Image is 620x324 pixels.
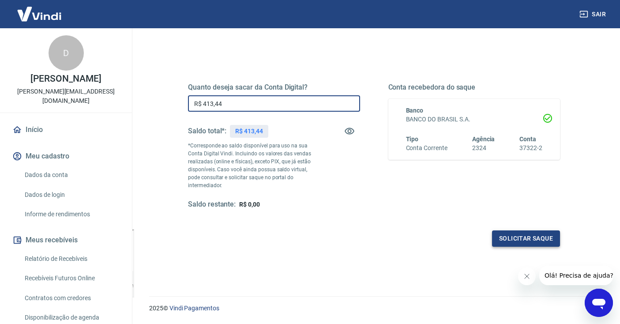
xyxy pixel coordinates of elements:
span: Tipo [406,136,419,143]
h5: Saldo total*: [188,127,226,136]
div: v 4.0.25 [25,14,43,21]
button: Solicitar saque [492,230,560,247]
img: Vindi [11,0,68,27]
a: Contratos com credores [21,289,121,307]
iframe: Fechar mensagem [518,267,536,285]
p: *Corresponde ao saldo disponível para uso na sua Conta Digital Vindi. Incluindo os valores das ve... [188,142,317,189]
a: Dados de login [21,186,121,204]
button: Meu cadastro [11,147,121,166]
p: 2025 © [149,304,599,313]
span: Banco [406,107,424,114]
a: Recebíveis Futuros Online [21,269,121,287]
div: Palavras-chave [103,52,142,58]
iframe: Botão para abrir a janela de mensagens [585,289,613,317]
h6: Conta Corrente [406,143,447,153]
img: tab_keywords_by_traffic_grey.svg [93,51,100,58]
span: Conta [519,136,536,143]
a: Informe de rendimentos [21,205,121,223]
img: logo_orange.svg [14,14,21,21]
h5: Quanto deseja sacar da Conta Digital? [188,83,360,92]
span: Agência [472,136,495,143]
div: D [49,35,84,71]
h6: 2324 [472,143,495,153]
p: [PERSON_NAME] [30,74,101,83]
div: Domínio [46,52,68,58]
h6: BANCO DO BRASIL S.A. [406,115,543,124]
img: website_grey.svg [14,23,21,30]
h5: Conta recebedora do saque [388,83,560,92]
a: Relatório de Recebíveis [21,250,121,268]
p: [PERSON_NAME][EMAIL_ADDRESS][DOMAIN_NAME] [7,87,125,105]
span: R$ 0,00 [239,201,260,208]
p: R$ 413,44 [235,127,263,136]
h6: 37322-2 [519,143,542,153]
button: Meus recebíveis [11,230,121,250]
span: Olá! Precisa de ajuda? [5,6,74,13]
a: Vindi Pagamentos [169,305,219,312]
div: [PERSON_NAME]: [DOMAIN_NAME] [23,23,126,30]
a: Dados da conta [21,166,121,184]
button: Sair [578,6,609,23]
img: tab_domain_overview_orange.svg [37,51,44,58]
iframe: Mensagem da empresa [539,266,613,285]
h5: Saldo restante: [188,200,236,209]
a: Início [11,120,121,139]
